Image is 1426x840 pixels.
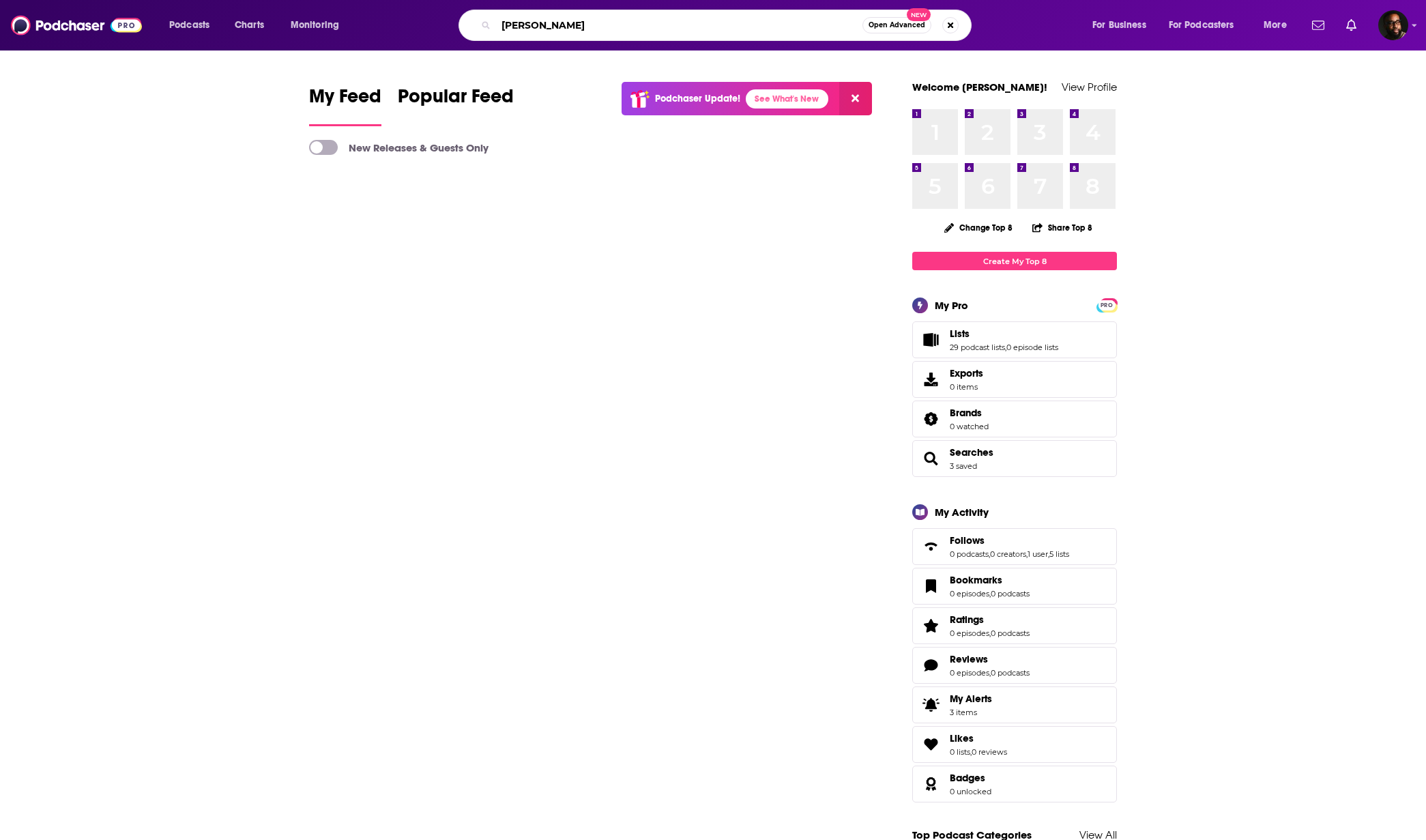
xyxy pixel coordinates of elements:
[1341,14,1362,37] a: Show notifications dropdown
[950,328,1058,340] a: Lists
[917,330,944,349] a: Lists
[950,628,989,638] a: 0 episodes
[912,252,1117,270] a: Create My Top 8
[917,616,944,635] a: Ratings
[1160,14,1254,36] button: open menu
[950,407,982,419] span: Brands
[912,647,1117,684] span: Reviews
[655,93,740,104] p: Podchaser Update!
[869,22,925,29] span: Open Advanced
[950,382,983,392] span: 0 items
[1092,16,1146,35] span: For Business
[1006,343,1058,352] a: 0 episode lists
[950,693,992,705] span: My Alerts
[917,370,944,389] span: Exports
[950,446,993,459] a: Searches
[746,89,828,108] a: See What's New
[1083,14,1163,36] button: open menu
[309,85,381,116] span: My Feed
[950,668,989,678] a: 0 episodes
[950,549,989,559] a: 0 podcasts
[991,668,1030,678] a: 0 podcasts
[11,12,142,38] img: Podchaser - Follow, Share and Rate Podcasts
[1378,10,1408,40] button: Show profile menu
[1254,14,1304,36] button: open menu
[912,528,1117,565] span: Follows
[1098,300,1115,310] span: PRO
[950,328,970,340] span: Lists
[950,613,1030,626] a: Ratings
[950,574,1002,586] span: Bookmarks
[950,613,984,626] span: Ratings
[1032,214,1093,241] button: Share Top 8
[1307,14,1330,37] a: Show notifications dropdown
[950,772,991,784] a: Badges
[1169,16,1234,35] span: For Podcasters
[991,589,1030,598] a: 0 podcasts
[1026,549,1028,559] span: ,
[912,361,1117,398] a: Exports
[989,549,990,559] span: ,
[950,772,985,784] span: Badges
[1028,549,1048,559] a: 1 user
[917,409,944,429] a: Brands
[862,17,931,33] button: Open AdvancedNew
[989,628,991,638] span: ,
[917,577,944,596] a: Bookmarks
[1049,549,1069,559] a: 5 lists
[917,774,944,794] a: Badges
[917,449,944,468] a: Searches
[912,81,1047,93] a: Welcome [PERSON_NAME]!
[950,787,991,796] a: 0 unlocked
[950,422,989,431] a: 0 watched
[990,549,1026,559] a: 0 creators
[912,607,1117,644] span: Ratings
[950,534,985,547] span: Follows
[496,14,862,36] input: Search podcasts, credits, & more...
[989,668,991,678] span: ,
[917,656,944,675] a: Reviews
[398,85,514,116] span: Popular Feed
[226,14,272,36] a: Charts
[950,407,989,419] a: Brands
[907,8,931,21] span: New
[912,766,1117,802] span: Badges
[950,367,983,379] span: Exports
[991,628,1030,638] a: 0 podcasts
[917,537,944,556] a: Follows
[160,14,227,36] button: open menu
[1098,300,1115,310] a: PRO
[936,219,1021,236] button: Change Top 8
[912,401,1117,437] span: Brands
[950,747,970,757] a: 0 lists
[950,461,977,471] a: 3 saved
[309,85,381,126] a: My Feed
[912,440,1117,477] span: Searches
[950,732,1007,744] a: Likes
[950,732,974,744] span: Likes
[935,506,989,519] div: My Activity
[950,574,1030,586] a: Bookmarks
[235,16,264,35] span: Charts
[917,695,944,714] span: My Alerts
[309,140,489,155] a: New Releases & Guests Only
[917,735,944,754] a: Likes
[912,321,1117,358] span: Lists
[1378,10,1408,40] img: User Profile
[935,299,968,312] div: My Pro
[281,14,357,36] button: open menu
[912,726,1117,763] span: Likes
[1378,10,1408,40] span: Logged in as ShawnAnthony
[970,747,972,757] span: ,
[169,16,209,35] span: Podcasts
[1264,16,1287,35] span: More
[912,568,1117,605] span: Bookmarks
[950,708,992,717] span: 3 items
[912,686,1117,723] a: My Alerts
[398,85,514,126] a: Popular Feed
[950,534,1069,547] a: Follows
